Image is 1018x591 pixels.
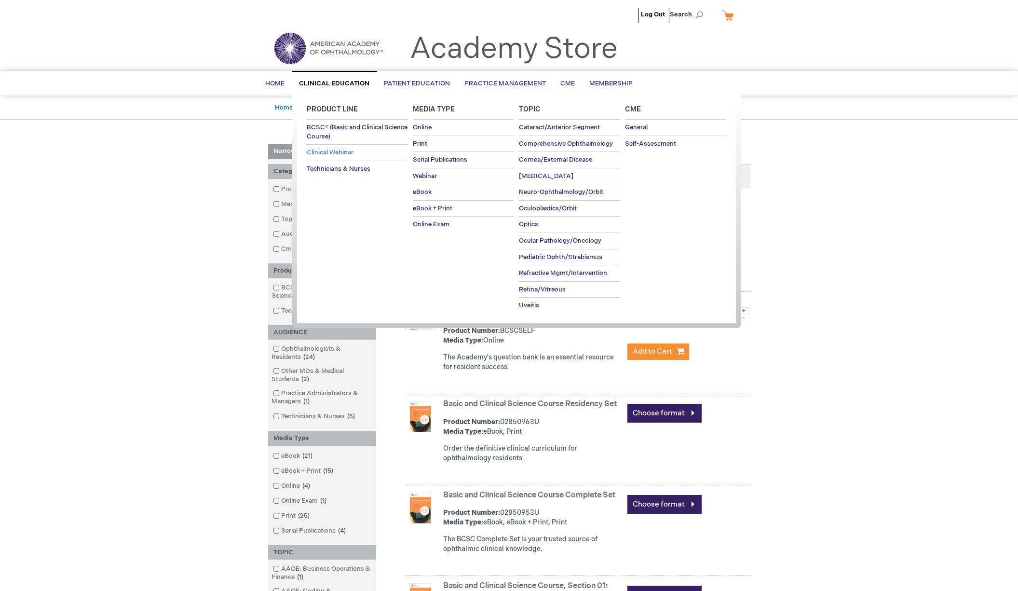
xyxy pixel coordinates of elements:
span: Practice Management [465,80,546,87]
a: Log Out [641,11,665,18]
a: Choose format [627,495,702,514]
span: BCSC® (Basic and Clinical Science Course) [307,124,407,140]
span: Oculoplastics/Orbit [519,205,577,212]
a: Practice Administrators & Managers1 [271,389,374,406]
span: Ocular Pathology/Oncology [519,237,601,245]
span: Comprehensive Ophthalmology [519,140,613,148]
span: CME [561,80,575,87]
span: Cme [625,105,641,113]
a: Basic and Clinical Science Course Complete Set [444,491,616,500]
a: AAOE: Business Operations & Finance1 [271,564,374,582]
div: Product Line [268,263,376,278]
img: Basic and Clinical Science Course Residency Set [405,401,436,432]
strong: Product Number: [444,509,501,517]
span: Technicians & Nurses [307,165,370,173]
span: 4 [300,482,313,490]
strong: Product Number: [444,418,501,426]
span: Product Line [307,105,358,113]
span: Cataract/Anterior Segment [519,124,600,131]
span: Uveitis [519,302,539,309]
a: Audience28 [271,230,327,239]
button: Add to Cart [627,344,689,360]
span: 5 [345,412,358,420]
span: Home [266,80,285,87]
span: Print [413,140,427,148]
div: The BCSC Complete Set is your trusted source of ophthalmic clinical knowledge. [444,535,623,554]
div: Media Type [268,431,376,446]
div: The Academy's question bank is an essential resource for resident success. [444,353,623,372]
span: Online Exam [413,220,449,228]
span: Search [670,5,707,24]
a: Other MDs & Medical Students2 [271,367,374,384]
img: Basic and Clinical Science Course Complete Set [405,493,436,523]
a: Online4 [271,481,314,491]
span: 24 [301,353,318,361]
span: 2 [299,375,312,383]
strong: Product Number: [444,327,501,335]
a: Home [275,104,293,111]
span: General [625,124,648,131]
span: Patient Education [384,80,450,87]
a: Online Exam1 [271,496,331,506]
span: 21 [300,452,315,460]
span: Topic [519,105,541,113]
span: Add to Cart [633,347,673,356]
span: Membership [590,80,633,87]
a: Basic and Clinical Science Course Residency Set [444,399,617,409]
span: Online [413,124,432,131]
span: 4 [336,527,349,535]
span: Cornea/External Disease [519,156,592,164]
span: Webinar [413,172,437,180]
span: Self-Assessment [625,140,676,148]
span: eBook + Print [413,205,452,212]
span: eBook [413,188,432,196]
a: Technicians & Nurses3 [271,306,359,316]
span: Optics [519,220,538,228]
a: Academy Store [410,32,618,67]
div: 02850953U eBook, eBook + Print, Print [444,508,623,527]
strong: Media Type: [444,336,484,344]
a: Media Type27 [271,200,333,209]
span: 1 [301,398,312,405]
span: Media Type [413,105,455,113]
div: Category [268,164,376,179]
div: 02850963U eBook, Print [444,417,623,437]
span: 1 [295,573,306,581]
div: Order the definitive clinical curriculum for ophthalmology residents. [444,444,623,463]
a: Ophthalmologists & Residents24 [271,344,374,362]
div: AUDIENCE [268,325,376,340]
span: Clinical Webinar [307,149,353,156]
div: TOPIC [268,545,376,560]
span: Serial Publications [413,156,467,164]
a: eBook21 [271,452,317,461]
span: Refractive Mgmt/Intervention [519,269,607,277]
span: [MEDICAL_DATA] [519,172,573,180]
span: 1 [318,497,329,505]
a: Product Line21 [271,185,336,194]
span: 25 [296,512,312,520]
span: Pediatric Ophth/Strabismus [519,253,602,261]
a: Topic27 [271,215,315,224]
a: eBook + Print15 [271,467,338,476]
span: Retina/Vitreous [519,286,566,293]
strong: Media Type: [444,427,484,436]
strong: Narrow Your Choices [268,144,376,159]
span: Neuro-Ophthalmology/Orbit [519,188,603,196]
span: 15 [321,467,336,475]
a: Technicians & Nurses5 [271,412,359,421]
div: BCSCSELF Online [444,326,623,345]
a: Choose format [627,404,702,423]
a: BCSC® (Basic and Clinical Science Course)18 [271,283,374,301]
a: Print25 [271,511,314,521]
a: Serial Publications4 [271,526,350,536]
span: Clinical Education [299,80,370,87]
strong: Media Type: [444,518,484,526]
a: Cme16 [271,245,312,254]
